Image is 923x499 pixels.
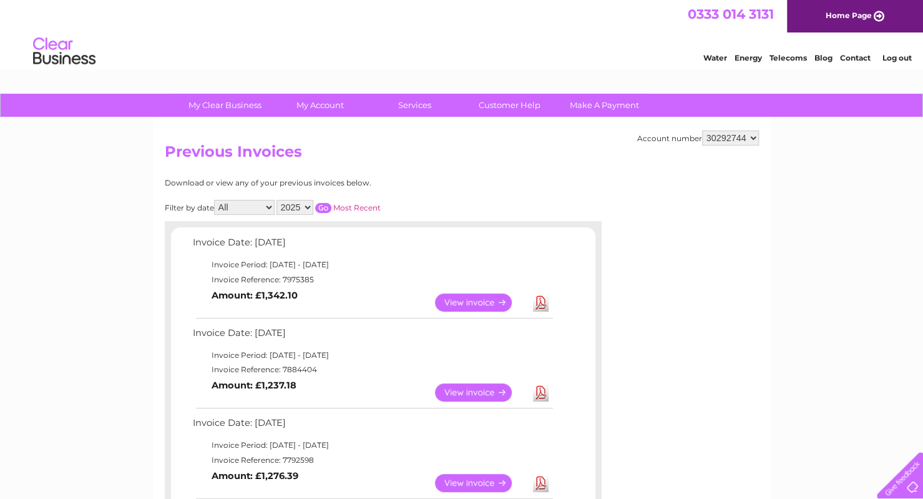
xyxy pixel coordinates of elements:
[190,348,555,363] td: Invoice Period: [DATE] - [DATE]
[703,53,727,62] a: Water
[190,257,555,272] td: Invoice Period: [DATE] - [DATE]
[165,200,492,215] div: Filter by date
[190,272,555,287] td: Invoice Reference: 7975385
[190,453,555,468] td: Invoice Reference: 7792598
[637,131,759,146] div: Account number
[167,7,757,61] div: Clear Business is a trading name of Verastar Limited (registered in [GEOGRAPHIC_DATA] No. 3667643...
[688,6,774,22] a: 0333 014 3131
[882,53,911,62] a: Log out
[173,94,276,117] a: My Clear Business
[735,53,762,62] a: Energy
[533,474,549,492] a: Download
[268,94,371,117] a: My Account
[190,415,555,438] td: Invoice Date: [DATE]
[165,179,492,187] div: Download or view any of your previous invoices below.
[363,94,466,117] a: Services
[435,474,527,492] a: View
[435,383,527,402] a: View
[814,53,833,62] a: Blog
[769,53,807,62] a: Telecoms
[212,290,298,301] b: Amount: £1,342.10
[190,438,555,453] td: Invoice Period: [DATE] - [DATE]
[533,294,549,312] a: Download
[212,470,298,482] b: Amount: £1,276.39
[32,32,96,71] img: logo.png
[333,203,381,212] a: Most Recent
[533,383,549,402] a: Download
[190,325,555,348] td: Invoice Date: [DATE]
[840,53,871,62] a: Contact
[190,362,555,377] td: Invoice Reference: 7884404
[212,380,296,391] b: Amount: £1,237.18
[435,294,527,312] a: View
[190,234,555,257] td: Invoice Date: [DATE]
[165,143,759,167] h2: Previous Invoices
[458,94,561,117] a: Customer Help
[553,94,656,117] a: Make A Payment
